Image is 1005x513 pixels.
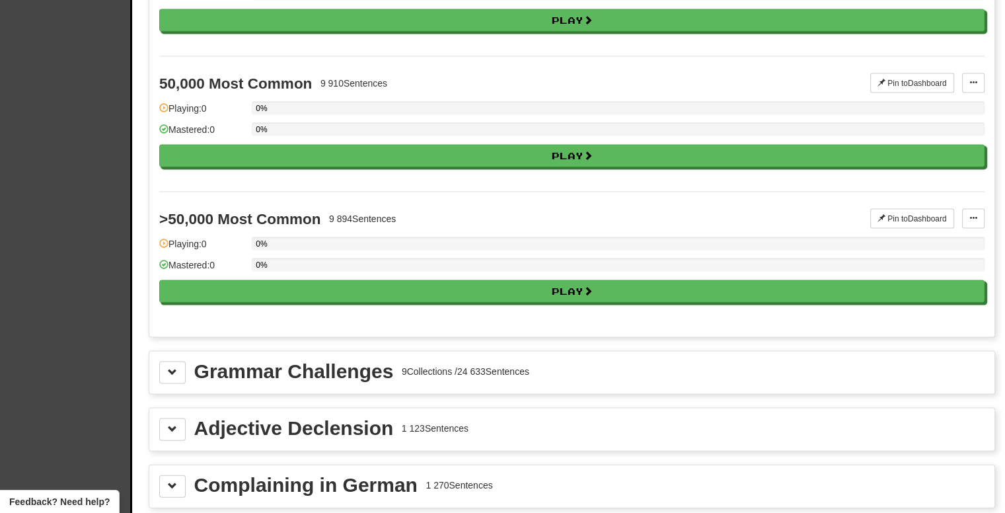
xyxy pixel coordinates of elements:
button: Play [159,9,985,32]
div: 9 894 Sentences [329,212,396,225]
div: Complaining in German [194,475,418,495]
div: 1 123 Sentences [402,422,468,435]
button: Pin toDashboard [870,73,954,93]
div: 9 Collections / 24 633 Sentences [402,365,529,378]
div: Mastered: 0 [159,258,245,280]
div: 1 270 Sentences [426,479,492,492]
div: 50,000 Most Common [159,75,312,92]
div: >50,000 Most Common [159,211,320,227]
button: Play [159,145,985,167]
span: Open feedback widget [9,495,110,508]
div: Mastered: 0 [159,123,245,145]
div: Playing: 0 [159,237,245,259]
button: Pin toDashboard [870,209,954,229]
button: Play [159,280,985,303]
div: Adjective Declension [194,418,394,438]
div: 9 910 Sentences [320,77,387,90]
div: Playing: 0 [159,102,245,124]
div: Grammar Challenges [194,362,394,381]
